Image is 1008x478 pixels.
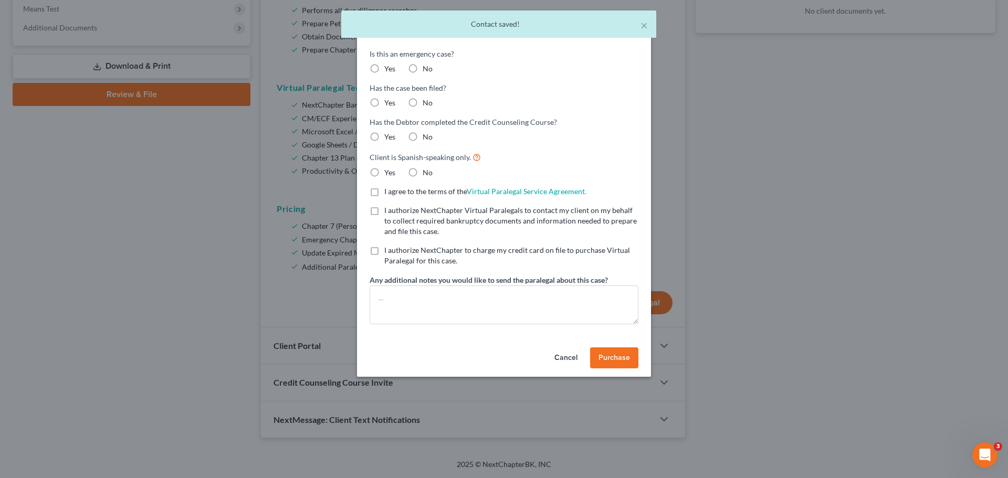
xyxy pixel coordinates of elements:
[384,132,395,141] span: Yes
[384,206,637,236] span: I authorize NextChapter Virtual Paralegals to contact my client on my behalf to collect required ...
[423,64,433,73] span: No
[384,246,630,265] span: I authorize NextChapter to charge my credit card on file to purchase Virtual Paralegal for this c...
[423,98,433,107] span: No
[370,49,454,58] span: Is this an emergency case?
[384,168,395,177] span: Yes
[370,274,608,285] label: Any additional notes you would like to send the paralegal about this case?
[370,118,557,126] span: Has the Debtor completed the Credit Counseling Course?
[598,353,630,362] span: Purchase
[384,98,395,107] span: Yes
[640,19,648,31] button: ×
[384,64,395,73] span: Yes
[994,442,1002,451] span: 3
[590,347,638,368] button: Purchase
[546,347,586,368] button: Cancel
[370,153,471,162] span: Client is Spanish-speaking only.
[370,83,446,92] span: Has the case been filed?
[972,442,997,468] iframe: Intercom live chat
[384,187,467,196] span: I agree to the terms of the
[423,168,433,177] span: No
[423,132,433,141] span: No
[350,19,648,29] div: Contact saved!
[467,187,586,196] a: Virtual Paralegal Service Agreement.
